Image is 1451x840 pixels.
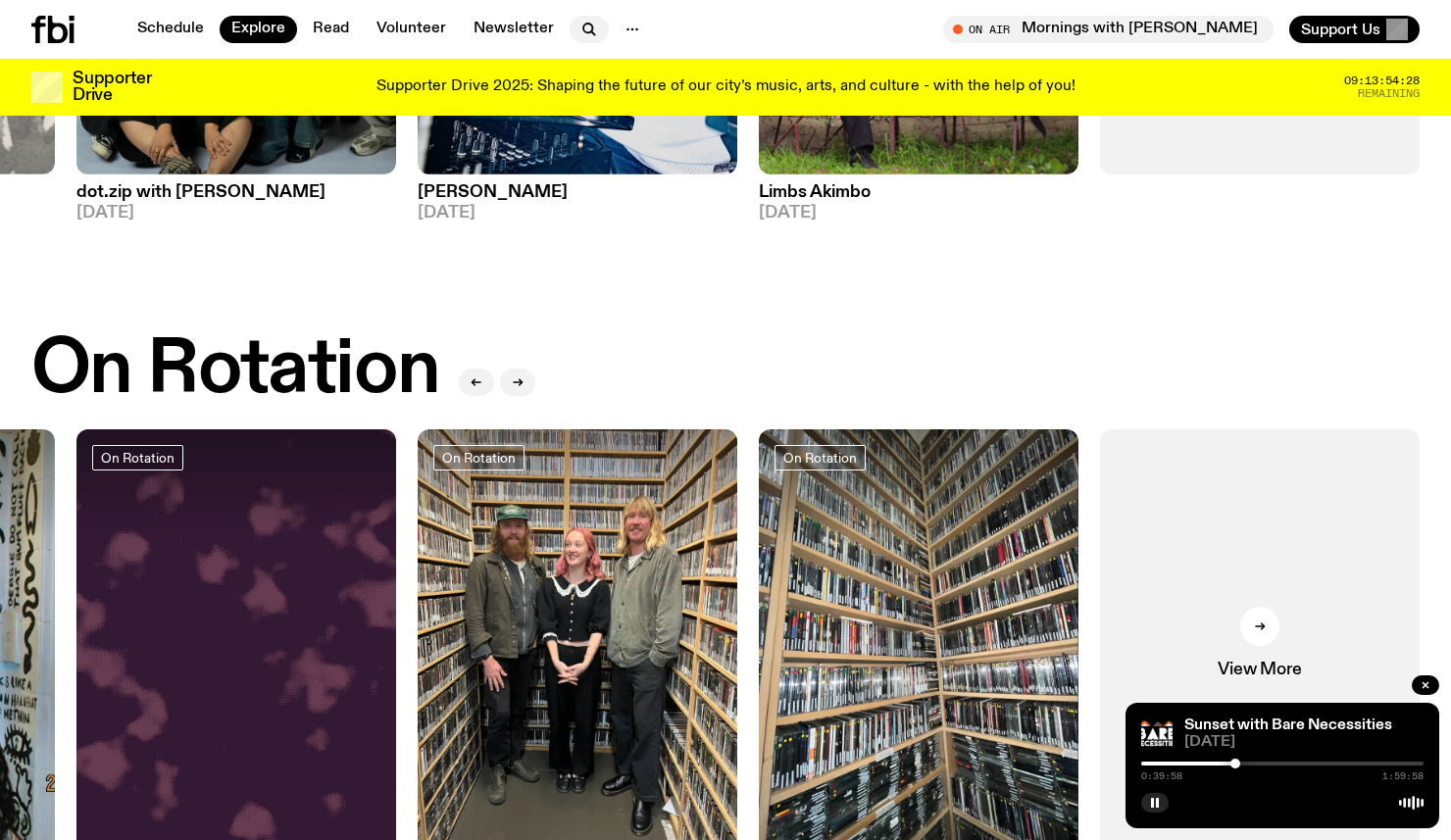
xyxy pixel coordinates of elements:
span: [DATE] [418,205,737,222]
img: Bare Necessities [1141,718,1173,750]
a: [PERSON_NAME][DATE] [418,174,737,222]
span: Support Us [1301,21,1380,38]
button: Support Us [1289,16,1420,43]
span: Remaining [1358,88,1420,99]
h3: [PERSON_NAME] [418,184,737,201]
span: 09:13:54:28 [1344,75,1420,86]
h3: dot.zip with [PERSON_NAME] [76,184,396,201]
span: [DATE] [1184,735,1424,750]
a: Limbs Akimbo[DATE] [759,174,1078,222]
span: [DATE] [76,205,396,222]
span: On Rotation [101,450,175,465]
h3: Supporter Drive [73,71,151,104]
a: On Rotation [92,445,183,470]
button: On AirMornings with [PERSON_NAME] [943,16,1274,43]
span: On Rotation [442,450,516,465]
h2: On Rotation [31,333,439,408]
a: Schedule [125,16,216,43]
a: Explore [220,16,297,43]
span: [DATE] [759,205,1078,222]
span: 1:59:58 [1382,771,1424,781]
a: Newsletter [462,16,566,43]
a: Volunteer [365,16,458,43]
a: dot.zip with [PERSON_NAME][DATE] [76,174,396,222]
p: Supporter Drive 2025: Shaping the future of our city’s music, arts, and culture - with the help o... [376,78,1076,96]
span: View More [1218,662,1301,678]
span: 0:39:58 [1141,771,1182,781]
a: On Rotation [433,445,525,470]
h3: Limbs Akimbo [759,184,1078,201]
a: On Rotation [775,445,866,470]
span: On Rotation [783,450,857,465]
a: Sunset with Bare Necessities [1184,717,1392,733]
a: Read [301,16,361,43]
